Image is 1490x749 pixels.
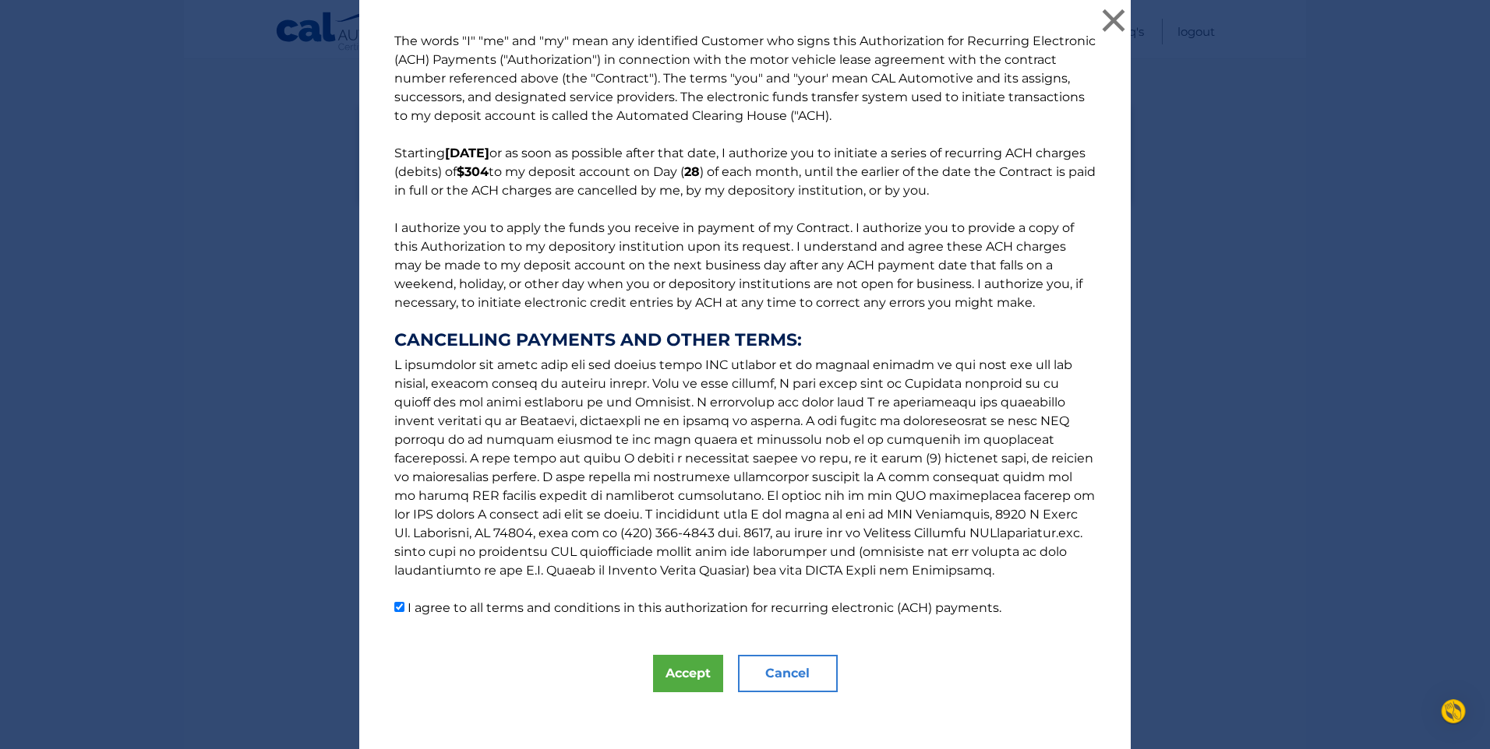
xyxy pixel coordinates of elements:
[394,331,1096,350] strong: CANCELLING PAYMENTS AND OTHER TERMS:
[738,655,838,692] button: Cancel
[653,655,723,692] button: Accept
[1098,5,1129,36] button: ×
[379,32,1111,617] p: The words "I" "me" and "my" mean any identified Customer who signs this Authorization for Recurri...
[457,164,489,179] b: $304
[408,600,1001,615] label: I agree to all terms and conditions in this authorization for recurring electronic (ACH) payments.
[445,146,489,160] b: [DATE]
[684,164,700,179] b: 28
